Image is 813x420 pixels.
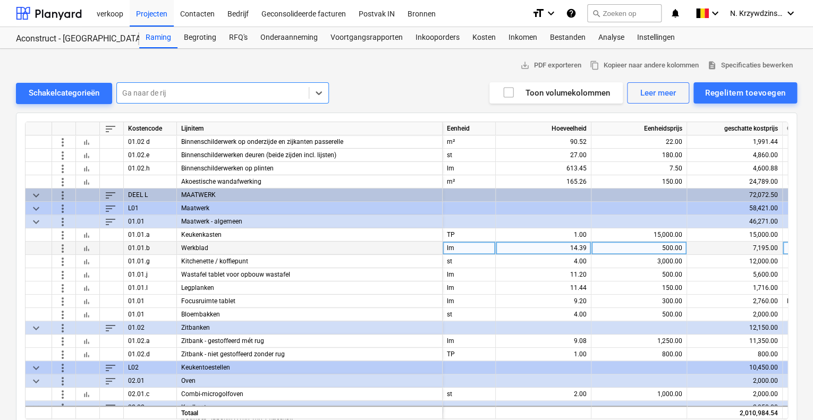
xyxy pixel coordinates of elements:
[784,7,797,20] i: keyboard_arrow_down
[124,374,177,388] div: 02.01
[760,369,813,420] div: Chatwidget
[16,33,126,45] div: Aconstruct - [GEOGRAPHIC_DATA]
[324,27,409,48] div: Voortgangsrapporten
[500,388,587,401] div: 2.00
[627,82,689,104] button: Leer meer
[596,255,682,268] div: 3,000.00
[500,308,587,321] div: 4.00
[124,321,177,335] div: 01.02
[124,268,177,281] div: 01.01.j
[223,27,254,48] a: RFQ's
[124,215,177,228] div: 01.01
[177,406,443,419] div: Totaal
[124,202,177,215] div: L01
[691,348,778,361] div: 800.00
[56,228,69,241] span: more_vert
[443,308,496,321] div: st
[443,281,496,295] div: lm
[82,164,91,173] span: bar_chart
[596,308,682,321] div: 500.00
[443,135,496,149] div: m²
[254,27,324,48] a: Onderaanneming
[443,175,496,188] div: m²
[596,175,682,188] div: 150.00
[82,390,91,398] span: bar_chart
[104,374,117,387] span: sort
[691,281,778,295] div: 1,716.00
[56,162,69,175] span: more_vert
[124,135,177,149] div: 01.02 d
[691,335,778,348] div: 11,350.00
[177,175,443,188] div: Akoestische wandafwerking
[82,310,91,319] span: bar_chart
[545,7,557,20] i: keyboard_arrow_down
[691,242,778,255] div: 7,195.00
[30,361,43,374] span: keyboard_arrow_down
[177,361,443,374] div: Keukentoestellen
[631,27,681,48] a: Instellingen
[30,202,43,215] span: keyboard_arrow_down
[443,268,496,281] div: lm
[82,337,91,345] span: bar_chart
[56,335,69,347] span: more_vert
[532,7,545,20] i: format_size
[443,255,496,268] div: st
[177,242,443,255] div: Werkblad
[56,295,69,307] span: more_vert
[691,361,778,374] div: 10,450.00
[56,308,69,321] span: more_vert
[82,270,91,279] span: bar_chart
[502,86,610,100] div: Toon volumekolommen
[496,122,591,135] div: Hoeveelheid
[592,27,631,48] a: Analyse
[502,27,544,48] a: Inkomen
[82,230,91,239] span: bar_chart
[443,228,496,242] div: TP
[500,242,587,255] div: 14.39
[124,228,177,242] div: 01.01.a
[56,401,69,414] span: more_vert
[691,388,778,401] div: 2,000.00
[56,361,69,374] span: more_vert
[124,162,177,175] div: 01.02.h
[693,82,797,104] button: Regelitem toevoegen
[730,9,783,18] span: N. Krzywdzinska
[16,83,112,104] button: Schakelcategorieën
[104,361,117,374] span: sort
[177,135,443,149] div: Binnenschilderwerk op onderzijde en zijkanten passerelle
[500,135,587,149] div: 90.52
[596,348,682,361] div: 800.00
[124,401,177,414] div: 02.02
[691,175,778,188] div: 24,789.00
[443,388,496,401] div: st
[124,149,177,162] div: 01.02.e
[56,388,69,400] span: more_vert
[500,162,587,175] div: 613.45
[500,335,587,348] div: 9.08
[124,348,177,361] div: 01.02.d
[82,244,91,252] span: bar_chart
[691,255,778,268] div: 12,000.00
[124,308,177,321] div: 01.01
[82,151,91,159] span: bar_chart
[139,27,177,48] div: Raming
[587,4,662,22] button: Zoeken op
[691,268,778,281] div: 5,600.00
[30,215,43,228] span: keyboard_arrow_down
[691,149,778,162] div: 4,860.00
[705,86,785,100] div: Regelitem toevoegen
[124,188,177,202] div: DEEL L
[466,27,502,48] div: Kosten
[177,122,443,135] div: Lijnitem
[691,135,778,149] div: 1,991.44
[707,61,717,70] span: description
[544,27,592,48] div: Bestanden
[177,188,443,202] div: MAATWERK
[56,348,69,361] span: more_vert
[82,350,91,358] span: bar_chart
[443,335,496,348] div: lm
[56,188,69,201] span: more_vert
